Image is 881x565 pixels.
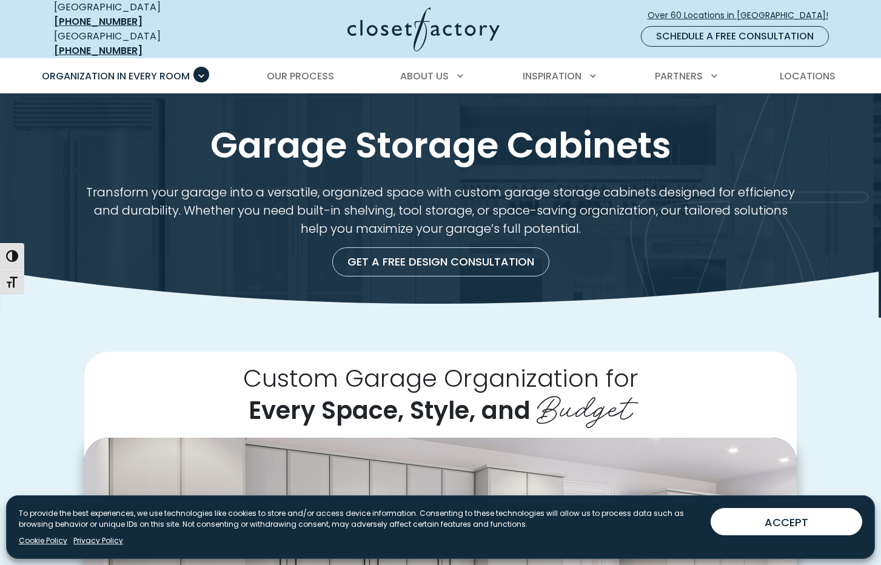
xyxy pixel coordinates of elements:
[42,69,190,83] span: Organization in Every Room
[73,535,123,546] a: Privacy Policy
[400,69,449,83] span: About Us
[347,7,500,52] img: Closet Factory Logo
[19,535,67,546] a: Cookie Policy
[84,183,797,238] p: Transform your garage into a versatile, organized space with custom garage storage cabinets desig...
[54,15,142,28] a: [PHONE_NUMBER]
[648,9,838,22] span: Over 60 Locations in [GEOGRAPHIC_DATA]!
[54,29,230,58] div: [GEOGRAPHIC_DATA]
[647,5,839,26] a: Over 60 Locations in [GEOGRAPHIC_DATA]!
[655,69,703,83] span: Partners
[19,508,701,530] p: To provide the best experiences, we use technologies like cookies to store and/or access device i...
[537,381,632,429] span: Budget
[267,69,334,83] span: Our Process
[54,44,142,58] a: [PHONE_NUMBER]
[523,69,581,83] span: Inspiration
[33,59,848,93] nav: Primary Menu
[711,508,862,535] button: ACCEPT
[332,247,549,276] a: Get a Free Design Consultation
[780,69,836,83] span: Locations
[249,393,531,427] span: Every Space, Style, and
[52,122,830,169] h1: Garage Storage Cabinets
[243,361,638,395] span: Custom Garage Organization for
[641,26,829,47] a: Schedule a Free Consultation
